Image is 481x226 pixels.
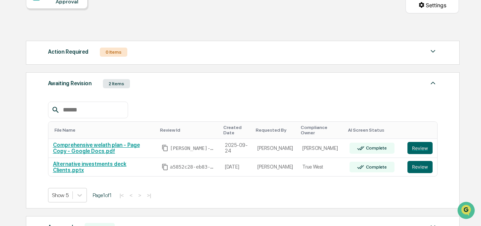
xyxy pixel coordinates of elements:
[160,127,217,133] div: Toggle SortBy
[48,47,88,57] div: Action Required
[8,111,14,117] div: 🔎
[407,161,433,173] button: Review
[407,142,433,154] button: Review
[103,79,130,88] div: 2 Items
[8,58,21,72] img: 1746055101610-c473b297-6a78-478c-a979-82029cc54cd1
[5,107,51,121] a: 🔎Data Lookup
[52,92,98,106] a: 🗄️Attestations
[409,127,434,133] div: Toggle SortBy
[8,96,14,102] div: 🖐️
[301,125,342,135] div: Toggle SortBy
[170,145,216,151] span: WILK-00004
[5,92,52,106] a: 🖐️Preclearance
[55,96,61,102] div: 🗄️
[364,145,387,151] div: Complete
[253,158,298,177] td: [PERSON_NAME]
[162,145,168,151] span: Copy Id
[63,95,95,103] span: Attestations
[144,192,153,199] button: >|
[457,201,477,221] iframe: Open customer support
[364,164,387,170] div: Complete
[428,47,438,56] img: caret
[26,58,125,65] div: Start new chat
[8,16,139,28] p: How can we help?
[220,158,253,177] td: [DATE]
[220,139,253,158] td: 2025-09-24
[53,142,140,154] a: Comprehensive welath plan - Page Copy - Google Docs.pdf
[48,78,91,88] div: Awaiting Revision
[54,128,92,134] a: Powered byPylon
[136,192,144,199] button: >
[76,129,92,134] span: Pylon
[53,161,127,173] a: Alternative investments deck Clients.pptx
[26,65,96,72] div: We're available if you need us!
[15,110,48,118] span: Data Lookup
[253,139,298,158] td: [PERSON_NAME]
[130,60,139,69] button: Start new chat
[127,192,135,199] button: <
[223,125,250,135] div: Toggle SortBy
[348,127,400,133] div: Toggle SortBy
[256,127,295,133] div: Toggle SortBy
[100,48,127,57] div: 0 Items
[15,95,49,103] span: Preclearance
[55,127,154,133] div: Toggle SortBy
[298,158,345,177] td: True West
[93,192,112,198] span: Page 1 of 1
[162,164,168,170] span: Copy Id
[170,164,216,170] span: a5852c28-eb83-4e81-bde1-07ebd55aefda
[117,192,126,199] button: |<
[428,78,438,88] img: caret
[298,139,345,158] td: [PERSON_NAME]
